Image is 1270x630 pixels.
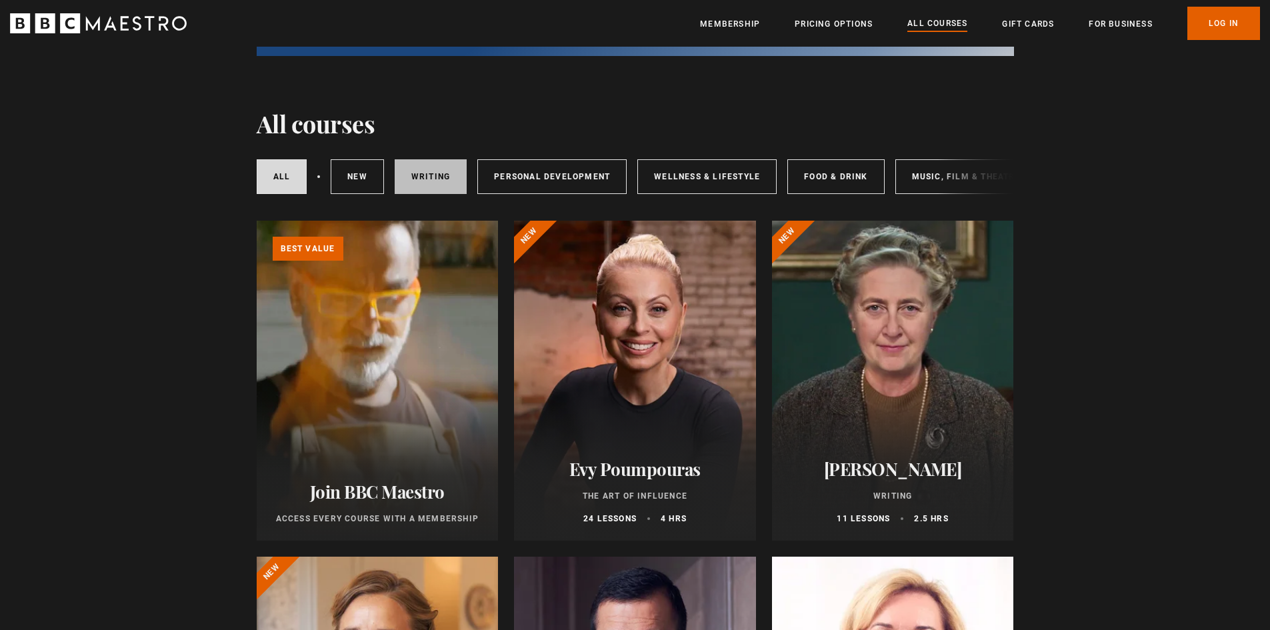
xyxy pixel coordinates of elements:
p: Best value [273,237,343,261]
nav: Primary [700,7,1260,40]
a: Personal Development [477,159,627,194]
a: All Courses [907,17,967,31]
a: Membership [700,17,760,31]
a: For business [1089,17,1152,31]
a: Music, Film & Theatre [895,159,1037,194]
p: Writing [788,490,998,502]
a: Writing [395,159,467,194]
a: Pricing Options [795,17,873,31]
p: 11 lessons [837,513,890,525]
a: All [257,159,307,194]
h2: [PERSON_NAME] [788,459,998,479]
a: Evy Poumpouras The Art of Influence 24 lessons 4 hrs New [514,221,756,541]
a: Gift Cards [1002,17,1054,31]
p: 24 lessons [583,513,637,525]
a: [PERSON_NAME] Writing 11 lessons 2.5 hrs New [772,221,1014,541]
h1: All courses [257,109,375,137]
p: 2.5 hrs [914,513,948,525]
a: Log In [1187,7,1260,40]
p: The Art of Influence [530,490,740,502]
a: Wellness & Lifestyle [637,159,777,194]
h2: Evy Poumpouras [530,459,740,479]
svg: BBC Maestro [10,13,187,33]
a: Food & Drink [787,159,884,194]
p: 4 hrs [661,513,687,525]
a: New [331,159,384,194]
